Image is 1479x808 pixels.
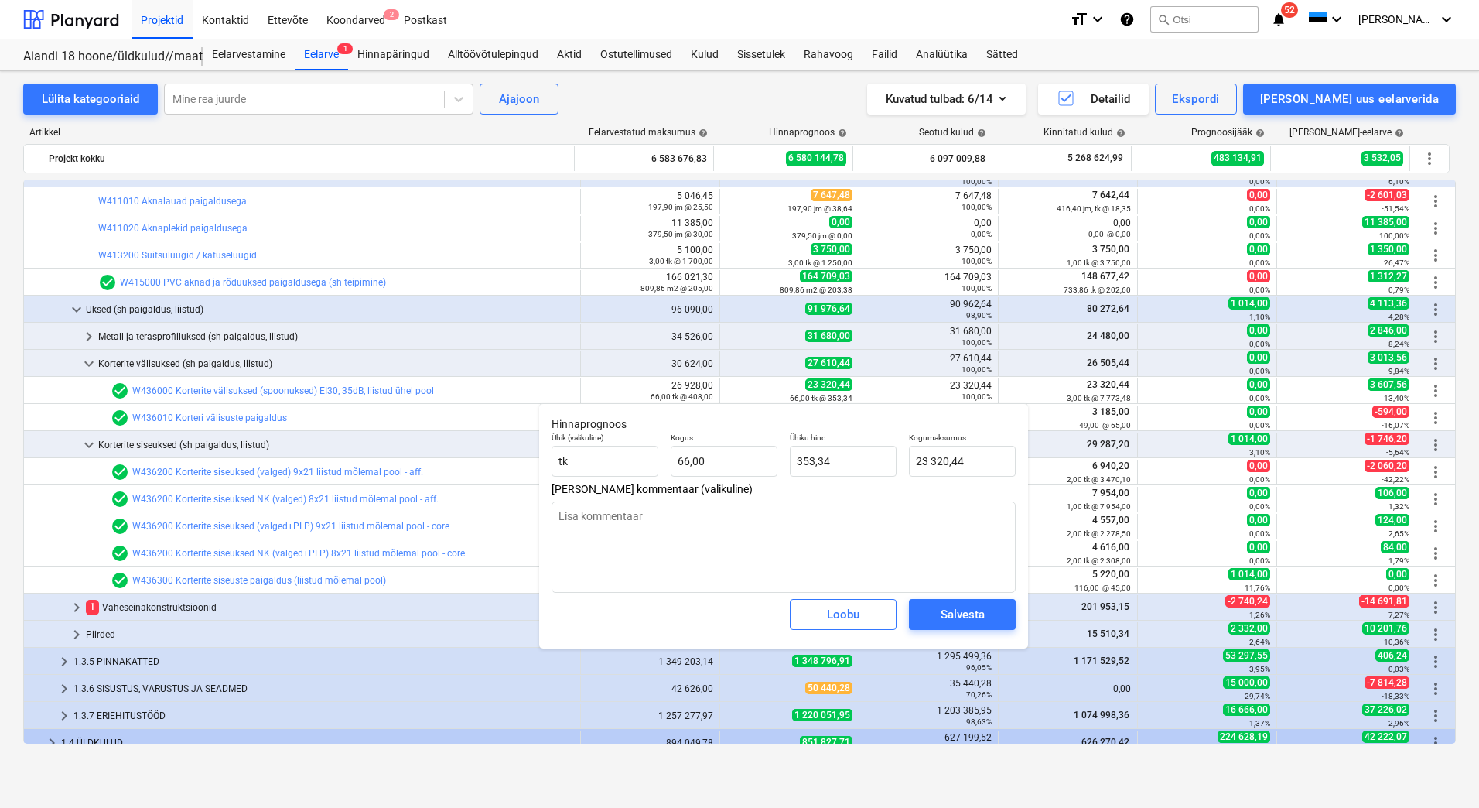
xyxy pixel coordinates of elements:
[80,354,98,373] span: keyboard_arrow_down
[862,39,907,70] a: Failid
[1375,487,1409,499] span: 106,00
[1091,542,1131,553] span: 4 616,00
[552,416,1016,433] p: Hinnaprognoos
[1375,649,1409,662] span: 406,24
[1426,273,1445,292] span: Rohkem tegevusi
[581,146,707,171] div: 6 583 676,83
[1067,475,1131,484] small: 2,00 tk @ 3 470,10
[1223,649,1270,662] span: 53 297,55
[787,204,852,213] small: 197,90 jm @ 38,64
[55,707,73,725] span: keyboard_arrow_right
[98,273,117,292] span: Eelarvereal on 1 hinnapakkumist
[1247,324,1270,337] span: 0,00
[591,39,681,70] a: Ostutellimused
[1249,502,1270,511] small: 0,00%
[1247,611,1270,619] small: -1,26%
[1388,665,1409,673] small: 0,03%
[67,598,86,617] span: keyboard_arrow_right
[1375,514,1409,526] span: 124,00
[587,304,713,315] div: 96 090,00
[866,326,992,348] div: 31 680,00
[977,39,1027,70] a: Sätted
[1067,502,1131,511] small: 1,00 tk @ 7 954,00
[886,89,1007,109] div: Kuvatud tulbad : 6/14
[1223,676,1270,689] span: 15 000,00
[587,272,713,293] div: 166 021,30
[1426,625,1445,644] span: Rohkem tegevusi
[348,39,439,70] div: Hinnapäringud
[1359,595,1409,608] span: -14 691,81
[1249,556,1270,565] small: 0,00%
[42,89,139,109] div: Lülita kategooriaid
[1388,340,1409,348] small: 8,24%
[86,622,574,647] div: Piirded
[1249,340,1270,348] small: 0,00%
[1426,517,1445,536] span: Rohkem tegevusi
[111,544,129,563] span: Eelarvereal on 1 hinnapakkumist
[295,39,348,70] a: Eelarve1
[439,39,548,70] div: Alltöövõtulepingud
[827,604,859,625] div: Loobu
[1426,192,1445,211] span: Rohkem tegevusi
[780,286,852,294] small: 809,86 m2 @ 203,38
[1426,219,1445,238] span: Rohkem tegevusi
[1426,544,1445,563] span: Rohkem tegevusi
[1249,286,1270,294] small: 0,00%
[919,127,986,138] div: Seotud kulud
[790,394,852,402] small: 66,00 tk @ 353,34
[1057,89,1130,109] div: Detailid
[866,380,992,402] div: 23 320,44
[1426,598,1445,617] span: Rohkem tegevusi
[1426,246,1445,265] span: Rohkem tegevusi
[1085,439,1131,450] span: 29 287,20
[1005,217,1131,239] div: 0,00
[384,9,399,20] span: 2
[1388,556,1409,565] small: 1,79%
[1080,601,1131,612] span: 201 953,15
[1437,10,1456,29] i: keyboard_arrow_down
[1368,297,1409,310] span: 4 113,36
[1247,541,1270,553] span: 0,00
[1172,89,1219,109] div: Ekspordi
[1245,584,1270,592] small: 11,76%
[1072,656,1131,666] span: 1 171 529,52
[132,467,423,478] a: W436200 Korterite siseuksed (valged) 9x21 liistud mõlemal pool - aff.
[1247,243,1270,255] span: 0,00
[98,351,574,376] div: Korterite välisuksed (sh paigaldus, liistud)
[73,676,574,701] div: 1.3.6 SISUSTUS, VARUSTUS JA SEADMED
[1091,190,1131,200] span: 7 642,44
[695,128,708,138] span: help
[1249,638,1270,646] small: 2,64%
[73,649,574,674] div: 1.3.5 PINNAKATTED
[962,284,992,293] small: 100,00%
[1038,84,1149,115] button: Detailid
[728,39,794,70] a: Sissetulek
[1260,89,1439,109] div: [PERSON_NAME] uus eelarverida
[1368,351,1409,364] span: 3 013,56
[1080,271,1131,282] span: 148 677,42
[790,433,897,446] p: Ühiku hind
[1249,448,1270,457] small: 3,10%
[295,39,348,70] div: Eelarve
[23,127,576,138] div: Artikkel
[966,663,992,672] small: 96,05%
[587,683,713,694] div: 42 626,00
[587,190,713,212] div: 5 046,45
[1388,502,1409,511] small: 1,32%
[1249,258,1270,267] small: 0,00%
[1289,127,1404,138] div: [PERSON_NAME]-eelarve
[907,39,977,70] a: Analüütika
[671,433,777,446] p: Kogus
[203,39,295,70] a: Eelarvestamine
[1327,10,1346,29] i: keyboard_arrow_down
[866,272,992,293] div: 164 709,03
[1067,556,1131,565] small: 2,00 tk @ 2 308,00
[1382,475,1409,484] small: -42,22%
[1228,568,1270,580] span: 1 014,00
[1365,460,1409,472] span: -2 060,20
[867,84,1026,115] button: Kuvatud tulbad:6/14
[1252,128,1265,138] span: help
[1426,680,1445,698] span: Rohkem tegevusi
[1249,204,1270,213] small: 0,00%
[1155,84,1236,115] button: Ekspordi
